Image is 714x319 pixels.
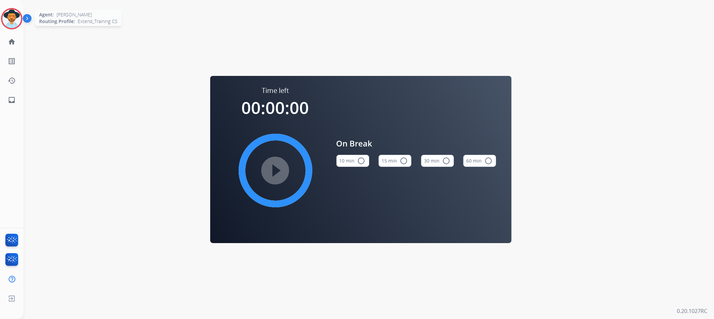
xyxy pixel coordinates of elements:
p: 0.20.1027RC [677,307,707,315]
span: On Break [336,137,496,149]
span: Agent: [39,11,54,18]
mat-icon: radio_button_unchecked [442,157,450,165]
button: 60 min [463,155,496,167]
mat-icon: home [8,38,16,46]
span: 00:00:00 [242,96,309,119]
span: Time left [262,86,289,95]
button: 10 min [336,155,369,167]
mat-icon: radio_button_unchecked [400,157,408,165]
img: avatar [2,9,21,28]
span: [PERSON_NAME] [57,11,92,18]
span: Extend_Training CS [78,18,117,25]
mat-icon: inbox [8,96,16,104]
mat-icon: radio_button_unchecked [484,157,492,165]
mat-icon: history [8,77,16,85]
mat-icon: list_alt [8,57,16,65]
mat-icon: radio_button_unchecked [358,157,366,165]
span: Routing Profile: [39,18,75,25]
button: 30 min [421,155,454,167]
button: 15 min [379,155,411,167]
